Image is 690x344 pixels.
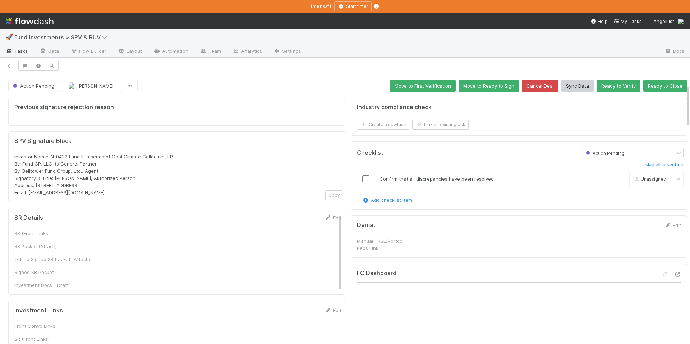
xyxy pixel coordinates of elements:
[65,46,112,57] a: Flow Builder
[14,307,63,314] h5: Investment Links
[645,162,684,171] a: skip all in section
[357,104,432,111] h5: Industry compliance check
[653,18,674,24] span: AngelList
[362,197,412,203] a: Add checklist item
[14,243,122,250] div: SR Packet (Attach)
[68,82,75,89] img: avatar_6db445ce-3f56-49af-8247-57cf2b85f45b.png
[34,46,65,57] a: Data
[14,214,43,222] h5: SR Details
[14,282,122,289] div: Investment Docs - Draft
[325,307,341,313] a: Edit
[325,190,343,200] button: Copy
[14,104,339,111] h5: Previous signature rejection reason
[390,80,456,92] button: Move to First Verification
[357,237,411,252] div: Manual TRSL/Portco Reps Link
[14,34,111,41] span: Fund Investments > SPV & RUV
[357,120,409,130] button: Create a newtask
[8,80,59,92] button: Action Pending
[6,34,13,40] span: 🚀
[590,18,608,25] div: Help
[334,1,372,11] button: Start timer
[6,47,28,55] span: Tasks
[459,80,519,92] button: Move to Ready to Sign
[62,80,118,92] button: [PERSON_NAME]
[613,18,642,24] span: My Tasks
[148,46,194,57] a: Automation
[6,15,54,27] img: logo-inverted-e16ddd16eac7371096b0.svg
[14,269,122,276] div: Signed SR Packet
[112,46,148,57] a: Layout
[14,335,122,343] div: SR (Front Links)
[643,80,687,92] button: Ready to Close
[659,46,690,57] a: Docs
[325,215,341,220] a: Edit
[677,18,684,25] img: avatar_501ac9d6-9fa6-4fe9-975e-1fd988f7bdb1.png
[597,80,640,92] button: Ready to Verify
[70,47,106,55] span: Flow Builder
[584,150,625,156] span: Action Pending
[357,270,396,277] h5: FC Dashboard
[379,176,494,182] span: Confirm that all discrepancies have been resolved
[522,80,558,92] button: Cancel Deal
[14,154,173,195] span: Investor Name: IN-0422 Fund II, a series of Cool Climate Collective, LP By: Fund GP, LLC its Gene...
[14,230,122,237] div: SR (Front Links)
[14,256,122,263] div: Offline Signed SR Packet (Attach)
[632,176,666,181] span: Unassigned
[194,46,227,57] a: Team
[613,18,642,25] a: My Tasks
[11,83,54,89] span: Action Pending
[664,222,681,228] a: Edit
[645,162,684,168] h6: skip all in section
[412,120,469,130] button: Link an existingtask
[227,46,268,57] a: Analytics
[268,46,307,57] a: Settings
[357,222,376,229] h5: Demat
[307,3,331,9] strong: Timer Off
[561,80,594,92] button: Sync Data
[357,149,383,157] h5: Checklist
[14,322,122,330] div: Front Convo Links
[77,83,114,89] span: [PERSON_NAME]
[14,138,339,145] h5: SPV Signature Block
